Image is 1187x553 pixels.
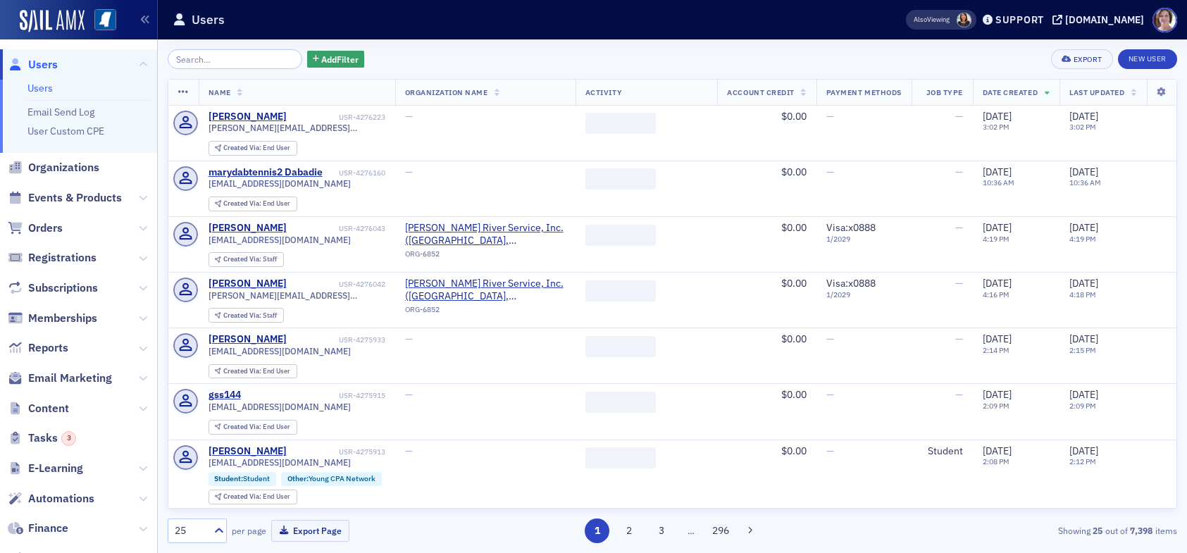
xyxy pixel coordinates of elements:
span: Student : [214,473,243,483]
span: [DATE] [983,166,1012,178]
time: 2:12 PM [1069,456,1096,466]
span: [EMAIL_ADDRESS][DOMAIN_NAME] [209,346,351,356]
time: 10:36 AM [1069,178,1101,187]
span: — [955,110,963,123]
div: 25 [175,523,206,538]
span: $0.00 [781,333,807,345]
span: Created Via : [223,422,263,431]
span: [DATE] [1069,166,1098,178]
div: USR-4276223 [289,113,385,122]
time: 10:36 AM [983,178,1014,187]
span: Orders [28,220,63,236]
a: [PERSON_NAME] [209,111,287,123]
span: — [405,333,413,345]
span: Created Via : [223,492,263,501]
span: Subscriptions [28,280,98,296]
button: 1 [585,518,609,543]
span: 1 / 2029 [826,290,902,299]
span: Account Credit [727,87,794,97]
a: View Homepage [85,9,116,33]
div: USR-4276042 [289,280,385,289]
a: [PERSON_NAME] [209,222,287,235]
a: Student:Student [214,474,270,483]
span: Terral River Service, Inc. (Vicksburg, MS) [405,222,566,247]
span: — [405,110,413,123]
span: [DATE] [983,333,1012,345]
span: Finance [28,521,68,536]
button: 296 [708,518,733,543]
span: ‌ [585,336,656,357]
span: Reports [28,340,68,356]
span: ‌ [585,392,656,413]
time: 4:19 PM [1069,234,1096,244]
time: 4:16 PM [983,290,1009,299]
span: Activity [585,87,622,97]
div: Showing out of items [850,524,1177,537]
span: Events & Products [28,190,122,206]
span: Email Marketing [28,371,112,386]
a: gss144 [209,389,241,402]
span: Created Via : [223,143,263,152]
span: Last Updated [1069,87,1124,97]
span: Date Created [983,87,1038,97]
a: Reports [8,340,68,356]
span: Terral River Service, Inc. (Vicksburg, MS) [405,278,566,302]
div: Created Via: Staff [209,252,284,267]
div: End User [223,200,290,208]
a: Tasks3 [8,430,76,446]
span: Registrations [28,250,97,266]
span: Visa : x0888 [826,221,876,234]
span: [DATE] [983,221,1012,234]
span: $0.00 [781,221,807,234]
span: ‌ [585,225,656,246]
time: 2:08 PM [983,456,1009,466]
span: $0.00 [781,110,807,123]
span: [PERSON_NAME][EMAIL_ADDRESS][DOMAIN_NAME] [209,290,385,301]
div: Export [1074,56,1102,63]
span: 1 / 2029 [826,235,902,244]
time: 4:19 PM [983,234,1009,244]
a: Events & Products [8,190,122,206]
a: [PERSON_NAME] [209,333,287,346]
span: [EMAIL_ADDRESS][DOMAIN_NAME] [209,235,351,245]
div: End User [223,493,290,501]
span: — [826,166,834,178]
span: Add Filter [321,53,359,66]
div: USR-4275915 [243,391,385,400]
div: Also [914,15,927,24]
div: Created Via: End User [209,420,297,435]
span: — [955,333,963,345]
a: Organizations [8,160,99,175]
span: — [955,388,963,401]
button: AddFilter [307,51,365,68]
span: — [955,221,963,234]
span: — [826,333,834,345]
span: Memberships [28,311,97,326]
time: 3:02 PM [1069,122,1096,132]
a: E-Learning [8,461,83,476]
h1: Users [192,11,225,28]
span: Content [28,401,69,416]
button: Export [1051,49,1112,69]
div: Staff [223,312,277,320]
div: ORG-6852 [405,249,566,263]
span: — [826,445,834,457]
a: Orders [8,220,63,236]
span: Created Via : [223,199,263,208]
a: Subscriptions [8,280,98,296]
span: Tasks [28,430,76,446]
a: [PERSON_NAME] [209,278,287,290]
a: [PERSON_NAME] River Service, Inc. ([GEOGRAPHIC_DATA], [GEOGRAPHIC_DATA]) [405,222,566,247]
button: 2 [617,518,642,543]
div: End User [223,368,290,375]
a: User Custom CPE [27,125,104,137]
a: Users [27,82,53,94]
span: Organizations [28,160,99,175]
a: marydabtennis2 Dabadie [209,166,323,179]
span: Profile [1152,8,1177,32]
div: Created Via: End User [209,197,297,211]
a: [PERSON_NAME] [209,445,287,458]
